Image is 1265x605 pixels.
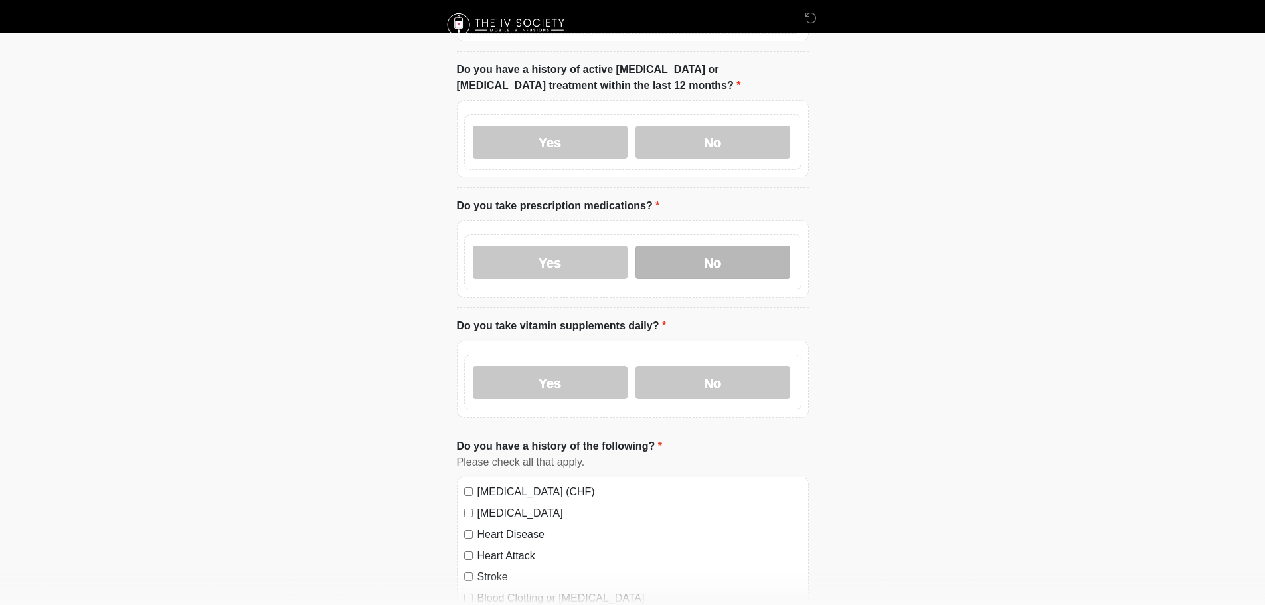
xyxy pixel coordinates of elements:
[457,438,662,454] label: Do you have a history of the following?
[635,126,790,159] label: No
[473,246,628,279] label: Yes
[464,572,473,581] input: Stroke
[477,569,801,585] label: Stroke
[464,530,473,539] input: Heart Disease
[473,366,628,399] label: Yes
[477,505,801,521] label: [MEDICAL_DATA]
[464,551,473,560] input: Heart Attack
[464,594,473,602] input: Blood Clotting or [MEDICAL_DATA]
[473,126,628,159] label: Yes
[464,509,473,517] input: [MEDICAL_DATA]
[477,548,801,564] label: Heart Attack
[635,246,790,279] label: No
[464,487,473,496] input: [MEDICAL_DATA] (CHF)
[457,454,809,470] div: Please check all that apply.
[457,198,660,214] label: Do you take prescription medications?
[444,10,570,40] img: The IV Society Logo
[457,62,809,94] label: Do you have a history of active [MEDICAL_DATA] or [MEDICAL_DATA] treatment within the last 12 mon...
[635,366,790,399] label: No
[457,318,667,334] label: Do you take vitamin supplements daily?
[477,484,801,500] label: [MEDICAL_DATA] (CHF)
[477,527,801,543] label: Heart Disease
